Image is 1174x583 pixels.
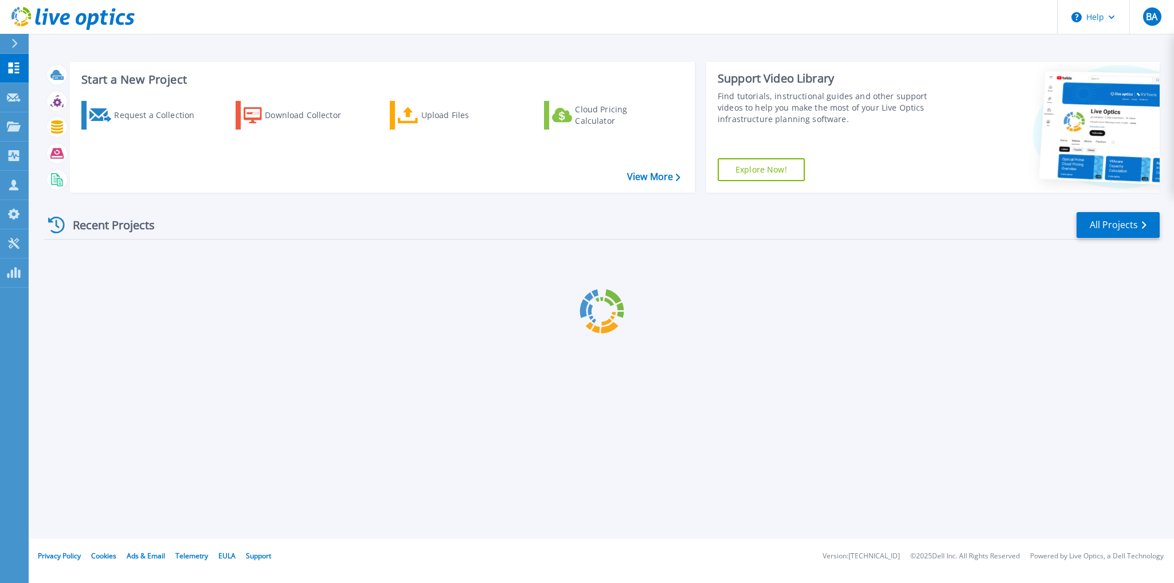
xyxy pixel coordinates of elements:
[236,101,363,130] a: Download Collector
[1146,12,1157,21] span: BA
[544,101,672,130] a: Cloud Pricing Calculator
[910,553,1020,560] li: © 2025 Dell Inc. All Rights Reserved
[81,73,680,86] h3: Start a New Project
[265,104,357,127] div: Download Collector
[718,91,950,125] div: Find tutorials, instructional guides and other support videos to help you make the most of your L...
[114,104,206,127] div: Request a Collection
[718,71,950,86] div: Support Video Library
[390,101,518,130] a: Upload Files
[823,553,900,560] li: Version: [TECHNICAL_ID]
[44,211,170,239] div: Recent Projects
[1077,212,1160,238] a: All Projects
[575,104,667,127] div: Cloud Pricing Calculator
[38,551,81,561] a: Privacy Policy
[246,551,271,561] a: Support
[81,101,209,130] a: Request a Collection
[127,551,165,561] a: Ads & Email
[218,551,236,561] a: EULA
[1030,553,1164,560] li: Powered by Live Optics, a Dell Technology
[421,104,513,127] div: Upload Files
[91,551,116,561] a: Cookies
[175,551,208,561] a: Telemetry
[718,158,805,181] a: Explore Now!
[627,171,680,182] a: View More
